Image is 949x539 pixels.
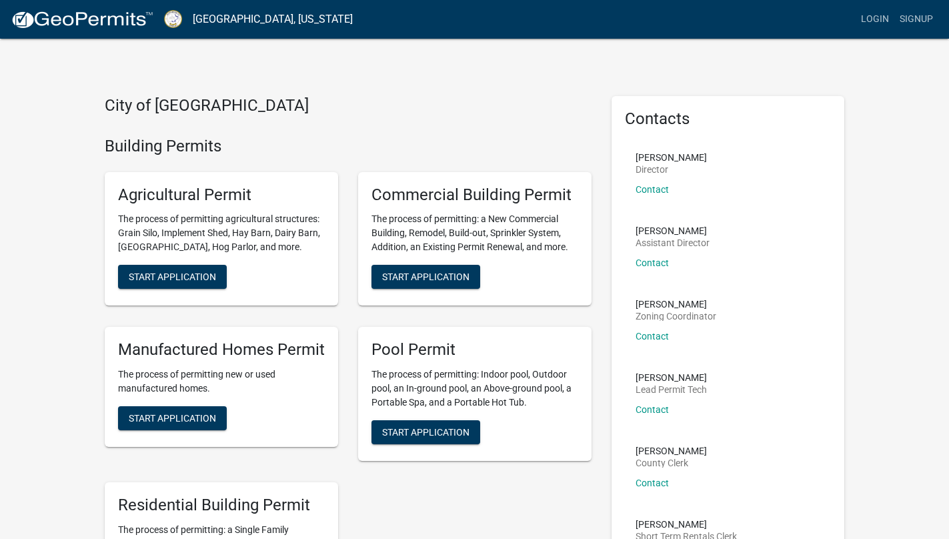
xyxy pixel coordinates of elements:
[636,184,669,195] a: Contact
[129,272,216,282] span: Start Application
[636,520,737,529] p: [PERSON_NAME]
[129,413,216,424] span: Start Application
[636,300,716,309] p: [PERSON_NAME]
[118,406,227,430] button: Start Application
[636,446,707,456] p: [PERSON_NAME]
[105,96,592,115] h4: City of [GEOGRAPHIC_DATA]
[636,238,710,247] p: Assistant Director
[636,226,710,235] p: [PERSON_NAME]
[625,109,832,129] h5: Contacts
[371,340,578,360] h5: Pool Permit
[164,10,182,28] img: Putnam County, Georgia
[636,385,707,394] p: Lead Permit Tech
[118,265,227,289] button: Start Application
[105,137,592,156] h4: Building Permits
[636,373,707,382] p: [PERSON_NAME]
[636,458,707,468] p: County Clerk
[193,8,353,31] a: [GEOGRAPHIC_DATA], [US_STATE]
[636,404,669,415] a: Contact
[118,185,325,205] h5: Agricultural Permit
[118,496,325,515] h5: Residential Building Permit
[371,185,578,205] h5: Commercial Building Permit
[382,427,469,438] span: Start Application
[636,153,707,162] p: [PERSON_NAME]
[636,165,707,174] p: Director
[636,257,669,268] a: Contact
[371,212,578,254] p: The process of permitting: a New Commercial Building, Remodel, Build-out, Sprinkler System, Addit...
[118,368,325,396] p: The process of permitting new or used manufactured homes.
[118,212,325,254] p: The process of permitting agricultural structures: Grain Silo, Implement Shed, Hay Barn, Dairy Ba...
[856,7,894,32] a: Login
[382,272,469,282] span: Start Application
[118,340,325,360] h5: Manufactured Homes Permit
[894,7,938,32] a: Signup
[636,331,669,342] a: Contact
[371,265,480,289] button: Start Application
[636,312,716,321] p: Zoning Coordinator
[636,478,669,488] a: Contact
[371,420,480,444] button: Start Application
[371,368,578,410] p: The process of permitting: Indoor pool, Outdoor pool, an In-ground pool, an Above-ground pool, a ...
